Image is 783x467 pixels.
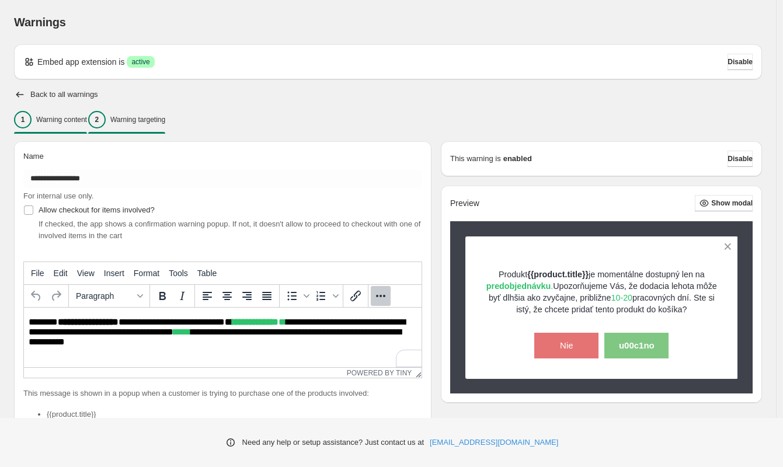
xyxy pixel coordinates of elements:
[39,219,420,240] span: If checked, the app shows a confirmation warning popup. If not, it doesn't allow to proceed to ch...
[527,270,589,279] strong: {{product.title}}
[311,286,340,306] div: Numbered list
[30,90,98,99] h2: Back to all warnings
[47,409,422,420] li: {{product.title}}
[110,115,165,124] p: Warning targeting
[695,195,753,211] button: Show modal
[534,333,598,358] button: Nie
[728,154,753,163] span: Disable
[450,198,479,208] h2: Preview
[347,369,412,377] a: Powered by Tiny
[76,291,133,301] span: Paragraph
[257,286,277,306] button: Justify
[88,107,165,132] button: 2Warning targeting
[23,191,93,200] span: For internal use only.
[503,153,532,165] strong: enabled
[217,286,237,306] button: Align center
[172,286,192,306] button: Italic
[237,286,257,306] button: Align right
[486,270,717,314] span: Produkt je momentálne dostupný len na Upozorňujeme Vás, že dodacia lehota môže byť dlhšia ako zvy...
[197,286,217,306] button: Align left
[604,333,669,358] button: u00c1no
[371,286,391,306] button: More...
[131,57,149,67] span: active
[14,111,32,128] div: 1
[39,205,155,214] span: Allow checkout for items involved?
[23,388,422,399] p: This message is shown in a popup when a customer is trying to purchase one of the products involved:
[728,54,753,70] button: Disable
[551,281,553,291] span: .
[711,198,753,208] span: Show modal
[46,286,66,306] button: Redo
[54,269,68,278] span: Edit
[134,269,159,278] span: Format
[728,57,753,67] span: Disable
[71,286,147,306] button: Formats
[26,286,46,306] button: Undo
[169,269,188,278] span: Tools
[282,286,311,306] div: Bullet list
[77,269,95,278] span: View
[14,16,66,29] span: Warnings
[152,286,172,306] button: Bold
[728,151,753,167] button: Disable
[346,286,366,306] button: Insert/edit link
[24,308,422,367] iframe: Rich Text Area
[412,368,422,378] div: Resize
[611,293,632,302] span: 10-20
[88,111,106,128] div: 2
[31,269,44,278] span: File
[104,269,124,278] span: Insert
[37,56,124,68] p: Embed app extension is
[450,153,501,165] p: This warning is
[36,115,87,124] p: Warning content
[14,107,87,132] button: 1Warning content
[197,269,217,278] span: Table
[486,281,551,291] span: predobjednávku
[23,152,44,161] span: Name
[430,437,558,448] a: [EMAIL_ADDRESS][DOMAIN_NAME]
